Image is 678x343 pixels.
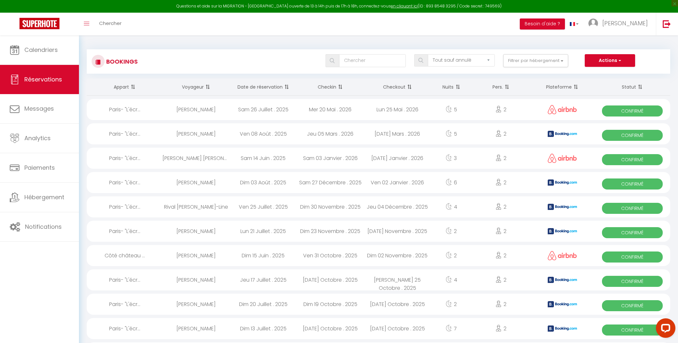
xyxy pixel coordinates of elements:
[297,79,364,96] th: Sort by checkin
[602,19,648,27] span: [PERSON_NAME]
[24,164,55,172] span: Paiements
[503,54,568,67] button: Filtrer par hébergement
[520,18,565,30] button: Besoin d'aide ?
[663,20,671,28] img: logout
[24,104,54,113] span: Messages
[585,54,635,67] button: Actions
[339,54,406,67] input: Chercher
[391,3,418,9] a: en cliquant ici
[24,75,62,83] span: Réservations
[431,79,472,96] th: Sort by nights
[24,193,64,201] span: Hébergement
[230,79,297,96] th: Sort by booking date
[472,79,530,96] th: Sort by people
[162,79,230,96] th: Sort by guest
[25,223,62,231] span: Notifications
[105,54,138,69] h3: Bookings
[588,18,598,28] img: ...
[651,316,678,343] iframe: LiveChat chat widget
[595,79,670,96] th: Sort by status
[87,79,162,96] th: Sort by rentals
[24,134,51,142] span: Analytics
[530,79,595,96] th: Sort by channel
[364,79,431,96] th: Sort by checkout
[19,18,59,29] img: Super Booking
[94,13,126,35] a: Chercher
[99,20,122,27] span: Chercher
[24,46,58,54] span: Calendriers
[583,13,656,35] a: ... [PERSON_NAME]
